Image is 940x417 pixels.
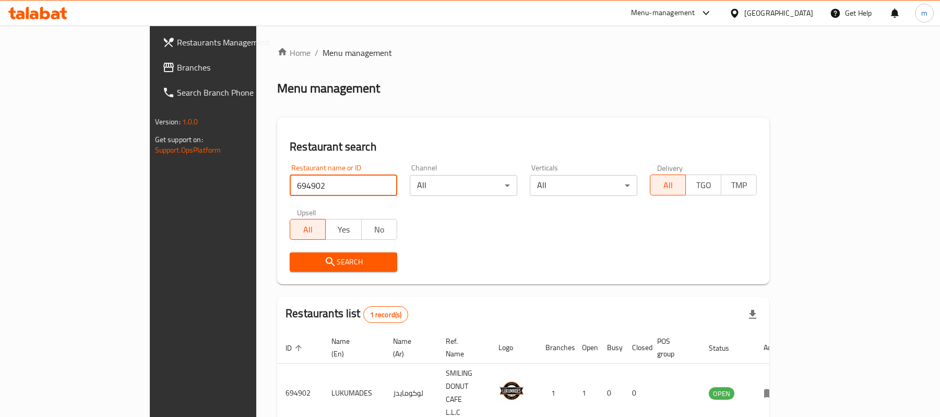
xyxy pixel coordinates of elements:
span: All [655,178,682,193]
span: OPEN [709,388,734,400]
button: TGO [685,175,721,195]
span: ID [285,342,305,354]
span: Status [709,342,743,354]
a: Support.OpsPlatform [155,143,221,157]
span: No [366,222,393,237]
span: Menu management [323,47,392,59]
a: Restaurants Management [154,30,307,55]
div: Total records count [363,306,409,323]
label: Upsell [297,209,316,216]
button: Yes [325,219,361,240]
a: Branches [154,55,307,80]
button: All [290,219,326,240]
th: Branches [537,332,574,364]
input: Search for restaurant name or ID.. [290,175,397,196]
span: Ref. Name [446,335,478,360]
h2: Menu management [277,80,380,97]
span: TMP [725,178,753,193]
span: 1.0.0 [182,115,198,129]
button: All [650,175,686,195]
span: Yes [330,222,357,237]
div: Menu-management [631,7,695,19]
div: [GEOGRAPHIC_DATA] [744,7,813,19]
span: Branches [177,61,299,74]
img: LUKUMADES [498,378,525,404]
span: 1 record(s) [364,310,408,320]
nav: breadcrumb [277,47,769,59]
li: / [315,47,318,59]
span: Name (En) [331,335,372,360]
span: Search Branch Phone [177,86,299,99]
span: Get support on: [155,133,203,146]
button: Search [290,252,397,272]
div: Menu [764,387,783,399]
th: Open [574,332,599,364]
span: Name (Ar) [393,335,425,360]
span: All [294,222,322,237]
h2: Restaurants list [285,306,408,323]
span: TGO [690,178,717,193]
span: POS group [657,335,688,360]
th: Action [755,332,791,364]
th: Closed [624,332,649,364]
th: Logo [490,332,537,364]
a: Search Branch Phone [154,80,307,105]
span: Version: [155,115,181,129]
div: All [410,175,517,196]
button: No [361,219,397,240]
span: Search [298,256,389,269]
h2: Restaurant search [290,139,757,155]
th: Busy [599,332,624,364]
button: TMP [721,175,757,195]
div: All [530,175,637,196]
div: Export file [740,302,765,327]
label: Delivery [657,164,683,171]
span: m [921,7,927,19]
span: Restaurants Management [177,36,299,49]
